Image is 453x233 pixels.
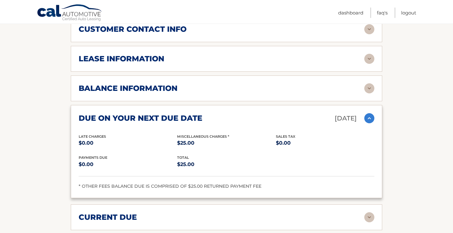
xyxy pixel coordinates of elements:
[177,155,189,160] span: total
[401,8,416,18] a: Logout
[79,84,177,93] h2: balance information
[79,139,177,147] p: $0.00
[79,213,137,222] h2: current due
[177,160,276,169] p: $25.00
[79,183,374,190] div: * OTHER FEES BALANCE DUE IS COMPRISED OF $25.00 RETURNED PAYMENT FEE
[79,114,202,123] h2: due on your next due date
[276,134,295,139] span: Sales Tax
[177,134,229,139] span: Miscellaneous Charges *
[364,113,374,123] img: accordion-active.svg
[364,24,374,34] img: accordion-rest.svg
[364,212,374,222] img: accordion-rest.svg
[338,8,363,18] a: Dashboard
[79,25,187,34] h2: customer contact info
[364,83,374,93] img: accordion-rest.svg
[79,155,107,160] span: Payments Due
[377,8,388,18] a: FAQ's
[177,139,276,147] p: $25.00
[79,160,177,169] p: $0.00
[276,139,374,147] p: $0.00
[335,113,357,124] p: [DATE]
[79,134,106,139] span: Late Charges
[79,54,164,64] h2: lease information
[37,4,103,22] a: Cal Automotive
[364,54,374,64] img: accordion-rest.svg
